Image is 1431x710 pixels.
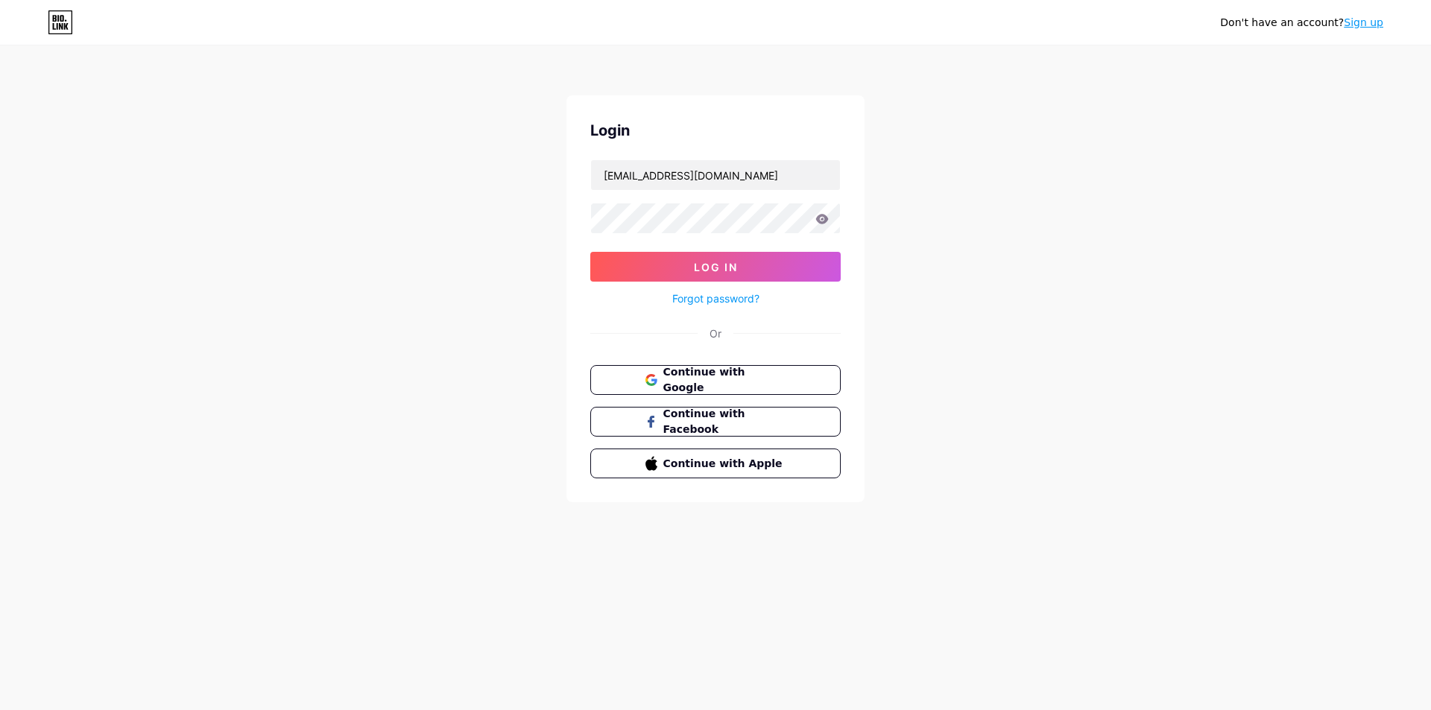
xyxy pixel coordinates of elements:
[590,119,841,142] div: Login
[663,406,786,437] span: Continue with Facebook
[672,291,759,306] a: Forgot password?
[663,456,786,472] span: Continue with Apple
[710,326,721,341] div: Or
[591,160,840,190] input: Username
[590,365,841,395] button: Continue with Google
[590,407,841,437] button: Continue with Facebook
[1220,15,1383,31] div: Don't have an account?
[590,448,841,478] button: Continue with Apple
[663,364,786,396] span: Continue with Google
[1344,16,1383,28] a: Sign up
[694,261,738,273] span: Log In
[590,252,841,282] button: Log In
